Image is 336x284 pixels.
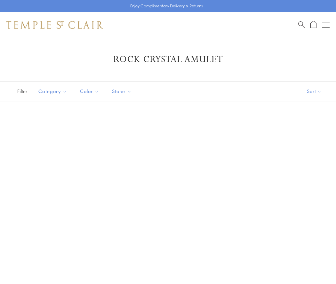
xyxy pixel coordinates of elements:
[34,84,72,99] button: Category
[322,21,330,29] button: Open navigation
[35,87,72,95] span: Category
[77,87,104,95] span: Color
[75,84,104,99] button: Color
[109,87,136,95] span: Stone
[298,21,305,29] a: Search
[130,3,203,9] p: Enjoy Complimentary Delivery & Returns
[107,84,136,99] button: Stone
[310,21,316,29] a: Open Shopping Bag
[6,21,103,29] img: Temple St. Clair
[292,82,336,101] button: Show sort by
[16,54,320,65] h1: Rock Crystal Amulet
